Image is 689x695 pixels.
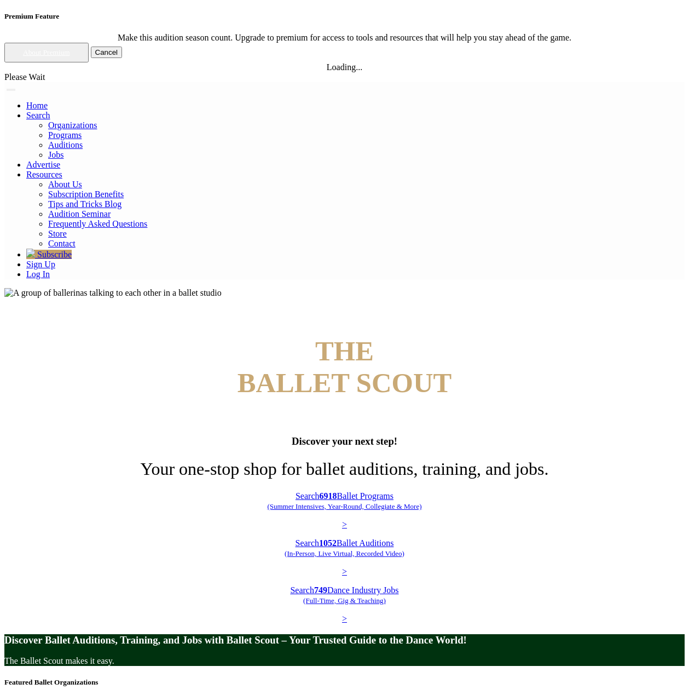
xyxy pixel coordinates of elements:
[4,435,685,447] h3: Discover your next step!
[319,538,337,548] b: 1052
[4,585,685,605] p: Search Dance Industry Jobs
[4,288,222,298] img: A group of ballerinas talking to each other in a ballet studio
[26,180,685,249] ul: Resources
[26,269,50,279] a: Log In
[48,209,111,219] a: Audition Seminar
[26,250,72,259] a: Subscribe
[4,585,685,624] a: Search749Dance Industry Jobs(Full-Time, Gig & Teaching) >
[4,491,685,530] a: Search6918Ballet Programs(Summer Intensives, Year-Round, Collegiate & More)>
[48,180,82,189] a: About Us
[37,250,72,259] span: Subscribe
[4,538,685,558] p: Search Ballet Auditions
[48,140,83,150] a: Auditions
[4,459,685,479] h1: Your one-stop shop for ballet auditions, training, and jobs.
[342,614,347,623] span: >
[267,502,421,510] span: (Summer Intensives, Year-Round, Collegiate & More)
[4,72,685,82] div: Please Wait
[91,47,123,58] button: Cancel
[4,12,685,21] h5: Premium Feature
[342,520,347,529] span: >
[26,260,55,269] a: Sign Up
[48,239,76,248] a: Contact
[23,48,70,56] a: About Premium
[26,249,35,257] img: gem.svg
[26,120,685,160] ul: Resources
[26,170,62,179] a: Resources
[303,596,386,605] span: (Full-Time, Gig & Teaching)
[285,549,404,558] span: (In-Person, Live Virtual, Recorded Video)
[319,491,337,501] b: 6918
[4,33,685,43] div: Make this audition season count. Upgrade to premium for access to tools and resources that will h...
[4,491,685,511] p: Search Ballet Programs
[4,678,685,687] h5: Featured Ballet Organizations
[4,656,685,666] p: The Ballet Scout makes it easy.
[48,189,124,199] a: Subscription Benefits
[4,538,685,577] a: Search1052Ballet Auditions(In-Person, Live Virtual, Recorded Video) >
[4,335,685,399] h4: BALLET SCOUT
[4,634,685,646] h3: Discover Ballet Auditions, Training, and Jobs with Ballet Scout – Your Trusted Guide to the Dance...
[26,111,50,120] a: Search
[48,150,63,159] a: Jobs
[7,89,15,91] button: Toggle navigation
[48,120,97,130] a: Organizations
[26,101,48,110] a: Home
[48,219,147,228] a: Frequently Asked Questions
[342,567,347,576] span: >
[327,62,362,72] span: Loading...
[48,199,121,209] a: Tips and Tricks Blog
[26,160,60,169] a: Advertise
[48,229,67,238] a: Store
[314,585,327,595] b: 749
[48,130,82,140] a: Programs
[315,336,374,366] span: THE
